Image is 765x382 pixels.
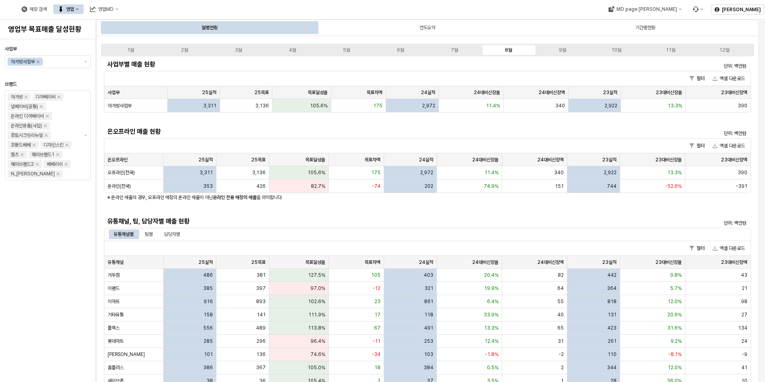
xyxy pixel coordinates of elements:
[486,103,500,109] span: 11.4%
[114,229,134,239] div: 유통채널별
[671,338,682,344] span: 9.2%
[374,46,428,54] label: 6월
[256,272,266,278] span: 381
[44,141,64,149] div: 디자인스킨
[419,23,435,32] div: 연도요약
[738,325,747,331] span: 134
[308,298,325,305] span: 102.6%
[656,89,682,96] span: 23대비신장율
[594,219,746,227] p: 단위: 백만원
[484,183,499,189] span: 74.9%
[594,62,746,70] p: 단위: 백만원
[204,312,213,318] span: 158
[655,157,682,163] span: 23대비신장율
[108,351,145,358] span: [PERSON_NAME]
[605,103,617,109] span: 2,922
[472,259,499,265] span: 24대비신장율
[607,325,617,331] span: 423
[107,217,586,225] h5: 유통채널, 팀, 담당자별 매출 현황
[364,157,380,163] span: 목표차액
[557,325,564,331] span: 65
[686,74,708,83] button: 필터
[56,153,59,156] div: Remove 해외브랜드1
[665,183,682,189] span: -52.6%
[108,312,124,318] span: 기타유통
[558,272,564,278] span: 82
[373,103,382,109] span: 175
[104,46,158,54] label: 1월
[140,229,158,239] div: 팀별
[655,259,682,265] span: 23대비신장율
[555,103,565,109] span: 340
[65,143,68,147] div: Remove 디자인스킨
[421,89,435,96] span: 24실적
[643,46,697,54] label: 11월
[484,312,499,318] span: 33.9%
[202,89,216,96] span: 25실적
[608,338,617,344] span: 261
[505,47,512,53] div: 8월
[46,115,49,118] div: Remove 온라인 디어베이비
[181,47,188,53] div: 2월
[736,183,747,189] span: -391
[108,157,128,163] span: 온오프라인
[308,312,325,318] span: 111.9%
[44,134,48,137] div: Remove 퓨토시크릿리뉴얼
[738,103,747,109] span: 390
[741,338,747,344] span: 24
[252,169,266,176] span: 3,136
[310,351,325,358] span: 74.6%
[372,338,380,344] span: -11
[108,183,131,189] span: 온라인(전국)
[127,47,134,53] div: 1월
[688,4,708,14] div: Menu item 6
[741,364,747,371] span: 41
[145,229,153,239] div: 팀별
[44,124,47,127] div: Remove 온라인용품(사입)
[424,272,433,278] span: 403
[719,47,729,53] div: 12월
[667,312,682,318] span: 20.6%
[56,172,60,175] div: Remove N_이야이야오
[11,151,19,159] div: 엘츠
[721,89,747,96] span: 23대비신장액
[709,74,748,83] button: 엑셀 다운로드
[11,122,42,130] div: 온라인용품(사입)
[711,4,764,15] button: [PERSON_NAME]
[308,89,328,96] span: 목표달성율
[108,364,124,371] span: 홈플러스
[256,183,266,189] span: 426
[554,169,564,176] span: 340
[96,20,765,382] main: App Frame
[374,298,380,305] span: 23
[487,298,499,305] span: 6.4%
[371,272,380,278] span: 105
[635,23,655,32] div: 기간별현황
[611,47,621,53] div: 10월
[305,259,325,265] span: 목표달성율
[709,141,748,151] button: 엑셀 다운로드
[17,4,52,14] button: 매장 검색
[474,89,500,96] span: 24대비신장율
[535,46,589,54] label: 9월
[85,4,123,14] div: 영업MD
[36,60,40,63] div: Remove 아가방사업부
[203,364,213,371] span: 386
[667,325,682,331] span: 31.6%
[198,259,213,265] span: 25실적
[102,21,318,34] div: 월별현황
[108,89,120,96] span: 사업부
[484,325,499,331] span: 13.3%
[557,298,564,305] span: 55
[420,169,433,176] span: 2,972
[425,285,433,292] span: 321
[667,169,682,176] span: 13.3%
[20,153,24,156] div: Remove 엘츠
[5,81,17,87] span: 브랜드
[203,325,213,331] span: 556
[561,364,564,371] span: 2
[608,351,617,358] span: 110
[108,103,132,109] span: 아가방사업부
[668,351,682,358] span: -8.1%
